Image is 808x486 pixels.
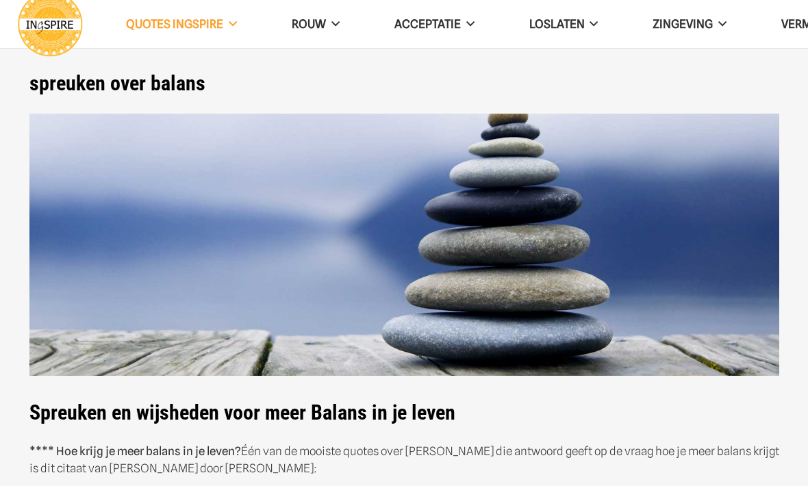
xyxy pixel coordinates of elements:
[29,71,779,96] h1: spreuken over balans
[529,17,585,31] span: Loslaten
[292,17,326,31] span: ROUW
[625,7,754,42] a: Zingeving
[29,400,455,424] strong: Spreuken en wijsheden voor meer Balans in je leven
[264,7,367,42] a: ROUW
[126,17,223,31] span: QUOTES INGSPIRE
[394,17,461,31] span: Acceptatie
[99,7,264,42] a: QUOTES INGSPIRE
[367,7,502,42] a: Acceptatie
[502,7,626,42] a: Loslaten
[29,444,241,458] strong: **** Hoe krijg je meer balans in je leven?
[29,114,779,376] img: De mooiste spreuken over Balans en innerlijke rust - citaten van Ingspire
[653,17,713,31] span: Zingeving
[29,443,779,477] p: Één van de mooiste quotes over [PERSON_NAME] die antwoord geeft op de vraag hoe je meer balans kr...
